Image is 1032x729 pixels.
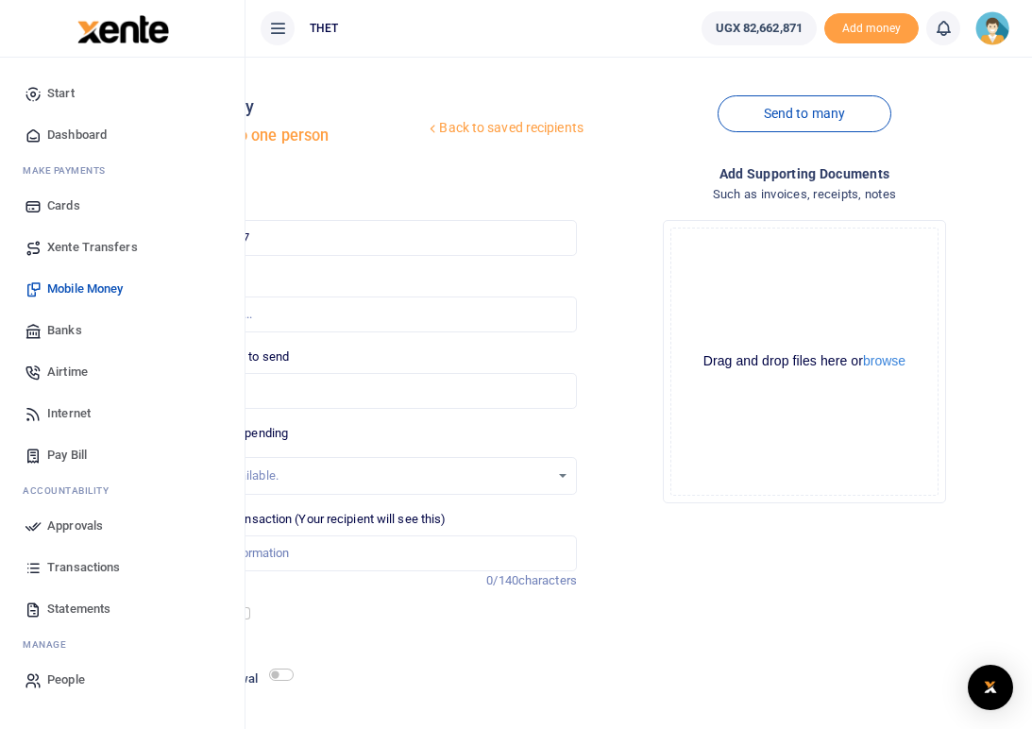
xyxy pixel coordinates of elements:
[47,196,80,215] span: Cards
[47,600,110,619] span: Statements
[15,588,229,630] a: Statements
[32,165,106,176] span: ake Payments
[975,11,1017,45] a: profile-user
[15,185,229,227] a: Cards
[863,354,905,367] button: browse
[166,466,550,485] div: No options available.
[144,127,426,145] h5: Send money to one person
[15,310,229,351] a: Banks
[47,126,107,144] span: Dashboard
[32,639,67,650] span: anage
[15,505,229,547] a: Approvals
[152,373,577,409] input: UGX
[47,321,82,340] span: Banks
[592,163,1017,184] h4: Add supporting Documents
[15,73,229,114] a: Start
[144,96,426,117] h4: Mobile money
[968,665,1013,710] div: Open Intercom Messenger
[824,13,919,44] li: Toup your wallet
[425,111,584,145] a: Back to saved recipients
[47,558,120,577] span: Transactions
[47,84,75,103] span: Start
[47,404,91,423] span: Internet
[152,535,577,571] input: Enter extra information
[47,280,123,298] span: Mobile Money
[694,11,824,45] li: Wallet ballance
[302,20,346,37] span: THET
[47,517,103,535] span: Approvals
[592,184,1017,205] h4: Such as invoices, receipts, notes
[152,297,577,332] input: Loading name...
[15,351,229,393] a: Airtime
[486,573,518,587] span: 0/140
[47,363,88,381] span: Airtime
[518,573,577,587] span: characters
[47,670,85,689] span: People
[15,476,229,505] li: Ac
[824,20,919,34] a: Add money
[15,434,229,476] a: Pay Bill
[15,393,229,434] a: Internet
[15,156,229,185] li: M
[15,630,229,659] li: M
[716,19,803,38] span: UGX 82,662,871
[15,268,229,310] a: Mobile Money
[15,114,229,156] a: Dashboard
[663,220,946,503] div: File Uploader
[671,352,938,370] div: Drag and drop files here or
[718,95,891,132] a: Send to many
[15,547,229,588] a: Transactions
[77,15,169,43] img: logo-large
[152,220,577,256] input: Enter phone number
[47,238,138,257] span: Xente Transfers
[47,446,87,465] span: Pay Bill
[702,11,817,45] a: UGX 82,662,871
[15,659,229,701] a: People
[152,510,447,529] label: Memo for this transaction (Your recipient will see this)
[824,13,919,44] span: Add money
[15,227,229,268] a: Xente Transfers
[37,485,109,496] span: countability
[975,11,1009,45] img: profile-user
[76,21,169,35] a: logo-small logo-large logo-large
